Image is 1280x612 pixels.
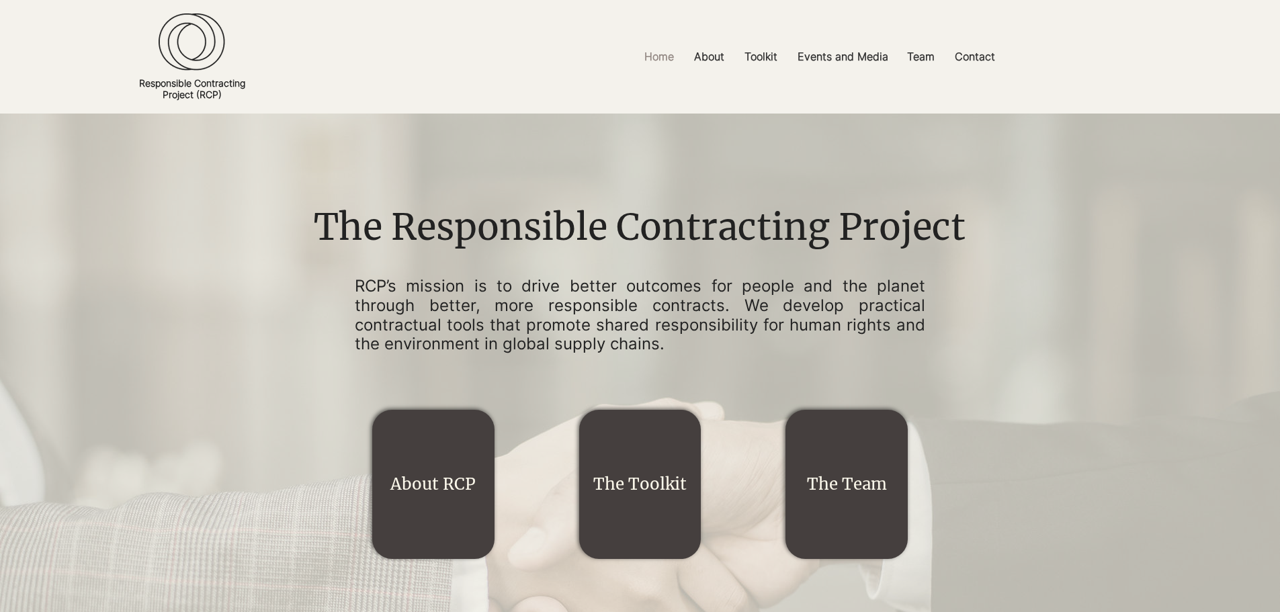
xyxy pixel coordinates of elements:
[684,42,734,72] a: About
[807,474,887,494] a: The Team
[390,474,476,494] a: About RCP
[687,42,731,72] p: About
[304,202,976,253] h1: The Responsible Contracting Project
[948,42,1002,72] p: Contact
[791,42,895,72] p: Events and Media
[638,42,681,72] p: Home
[738,42,784,72] p: Toolkit
[478,42,1160,72] nav: Site
[139,77,245,100] a: Responsible ContractingProject (RCP)
[734,42,787,72] a: Toolkit
[355,277,926,354] p: RCP’s mission is to drive better outcomes for people and the planet through better, more responsi...
[897,42,945,72] a: Team
[787,42,897,72] a: Events and Media
[593,474,687,494] a: The Toolkit
[945,42,1005,72] a: Contact
[900,42,941,72] p: Team
[634,42,684,72] a: Home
